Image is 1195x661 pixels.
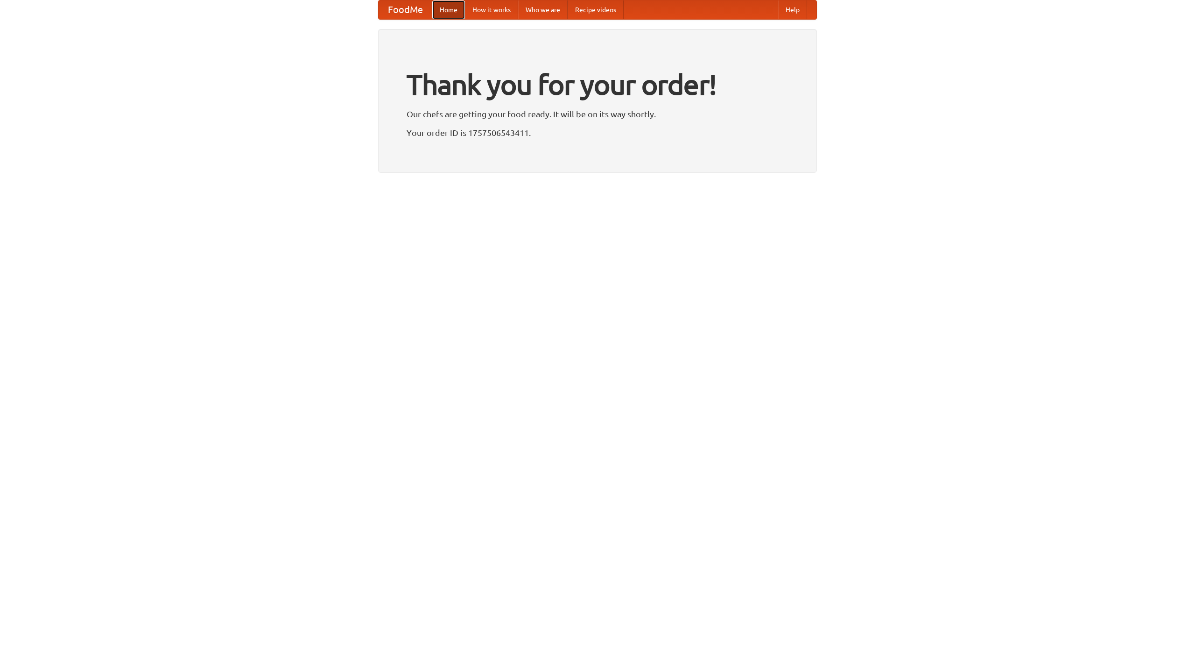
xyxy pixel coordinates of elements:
[379,0,432,19] a: FoodMe
[568,0,624,19] a: Recipe videos
[778,0,807,19] a: Help
[407,107,788,121] p: Our chefs are getting your food ready. It will be on its way shortly.
[407,62,788,107] h1: Thank you for your order!
[465,0,518,19] a: How it works
[407,126,788,140] p: Your order ID is 1757506543411.
[518,0,568,19] a: Who we are
[432,0,465,19] a: Home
